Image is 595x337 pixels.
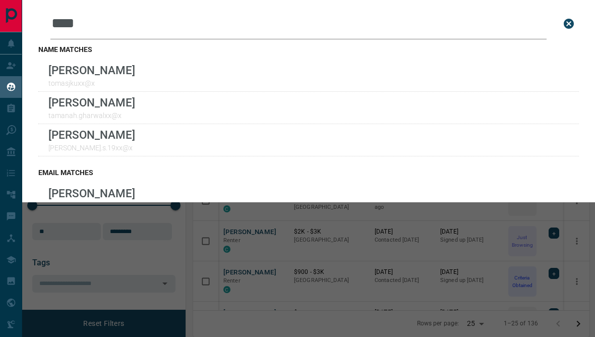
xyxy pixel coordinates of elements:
[48,96,135,109] p: [PERSON_NAME]
[48,64,135,77] p: [PERSON_NAME]
[48,111,135,120] p: tamanah.gharwalxx@x
[559,14,579,34] button: close search bar
[48,79,135,87] p: tomasjkuxx@x
[48,144,135,152] p: [PERSON_NAME].s.19xx@x
[48,187,135,200] p: [PERSON_NAME]
[38,168,579,177] h3: email matches
[38,45,579,53] h3: name matches
[48,128,135,141] p: [PERSON_NAME]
